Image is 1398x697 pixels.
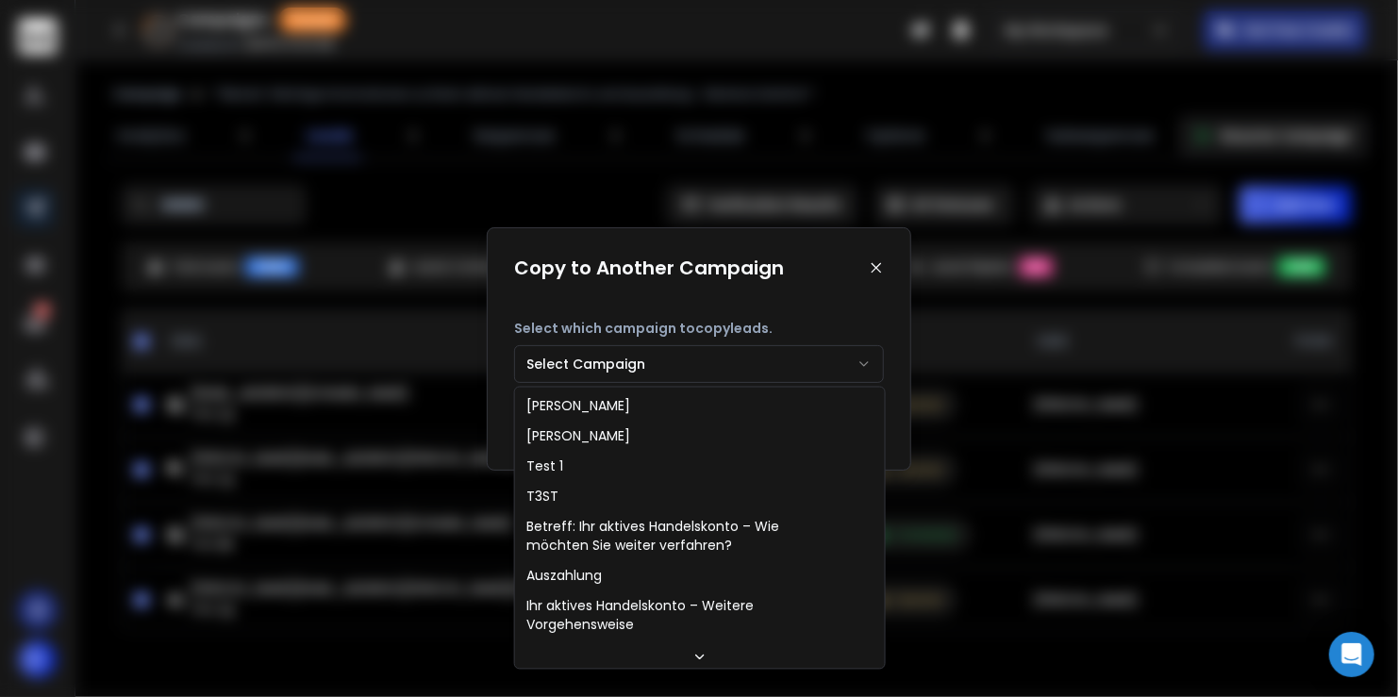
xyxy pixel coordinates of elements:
div: Auszahlung [526,567,602,586]
h1: Copy to Another Campaign [514,255,784,281]
div: Betreff: Ihr aktives Handelskonto – Wie möchten Sie weiter verfahren? [526,518,809,556]
p: Select which campaign to copy leads. [514,319,884,338]
div: T3ST [526,488,558,506]
div: [PERSON_NAME] [526,397,630,416]
div: Ihr aktives Handelskonto – Weitere Vorgehensweise [526,597,809,635]
div: Open Intercom Messenger [1329,632,1374,677]
div: [PERSON_NAME] [526,427,630,446]
div: Test 1 [526,457,563,476]
button: Select Campaign [514,345,884,383]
